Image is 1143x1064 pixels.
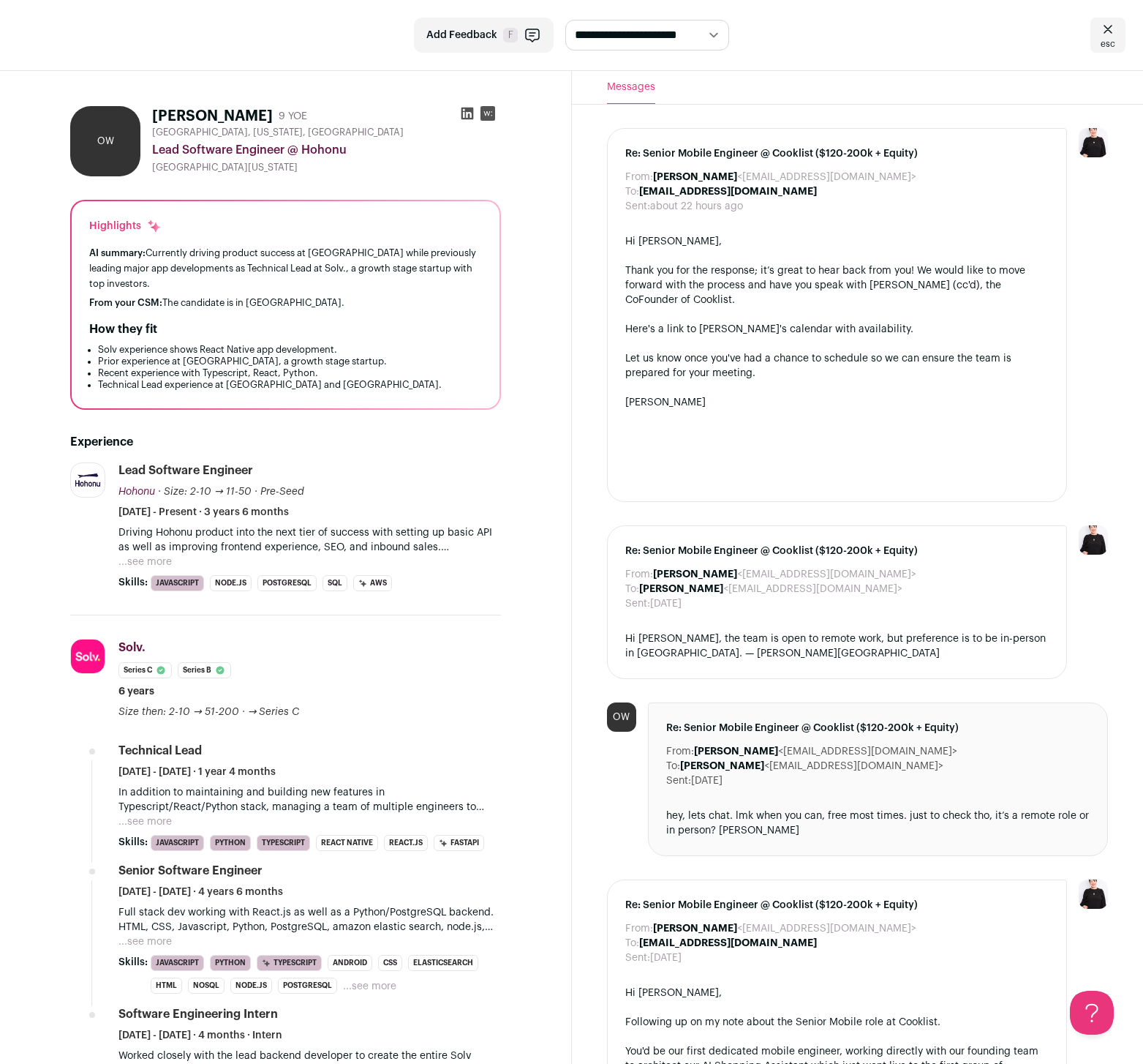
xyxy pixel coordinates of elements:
[607,71,655,104] button: Messages
[70,433,501,451] h2: Experience
[152,141,501,159] div: Lead Software Engineer @ Hohonu
[89,297,482,309] div: The candidate is in [GEOGRAPHIC_DATA].
[188,978,225,994] li: NoSQL
[158,487,252,497] span: · Size: 2-10 → 11-50
[89,248,146,258] span: AI summary:
[1079,880,1108,909] img: 9240684-medium_jpg
[680,761,764,771] b: [PERSON_NAME]
[650,951,682,965] dd: [DATE]
[242,705,245,719] span: ·
[625,582,639,596] dt: To:
[1070,991,1114,1035] iframe: Help Scout Beacon - Open
[89,321,157,338] h2: How they fit
[625,324,913,334] a: Here's a link to [PERSON_NAME]'s calendar with availability.
[328,955,372,971] li: Android
[151,575,204,591] li: JavaScript
[230,978,272,994] li: Node.js
[434,835,484,851] li: FastAPI
[625,170,653,184] dt: From:
[625,184,639,199] dt: To:
[625,199,650,214] dt: Sent:
[625,951,650,965] dt: Sent:
[151,955,204,971] li: JavaScript
[625,567,653,582] dt: From:
[257,955,322,971] li: TypeScript
[353,575,392,591] li: AWS
[694,744,957,759] dd: <[EMAIL_ADDRESS][DOMAIN_NAME]>
[625,234,1049,249] div: Hi [PERSON_NAME],
[151,835,204,851] li: JavaScript
[408,955,478,971] li: Elasticsearch
[639,582,902,596] dd: <[EMAIL_ADDRESS][DOMAIN_NAME]>
[260,487,304,497] span: Pre-Seed
[625,898,1049,913] span: Re: Senior Mobile Engineer @ Cooklist ($120-200k + Equity)
[653,172,737,182] b: [PERSON_NAME]
[625,544,1049,558] span: Re: Senior Mobile Engineer @ Cooklist ($120-200k + Equity)
[254,484,257,499] span: ·
[691,773,723,788] dd: [DATE]
[210,955,251,971] li: Python
[98,356,482,367] li: Prior experience at [GEOGRAPHIC_DATA], a growth stage startup.
[118,955,148,970] span: Skills:
[118,462,253,479] div: Lead Software Engineer
[71,467,105,494] img: 8371b14f0834143aac0c2717511794f78c9b68e6e9a0a2d59af88648b7d93cc9.png
[118,555,172,569] button: ...see more
[414,18,554,53] button: Add Feedback F
[666,809,1090,838] div: hey, lets chat. lmk when you can, free most times. just to check tho, it’s a remote role or in pe...
[625,146,1049,161] span: Re: Senior Mobile Engineer @ Cooklist ($120-200k + Equity)
[118,707,239,717] span: Size then: 2-10 → 51-200
[653,921,916,936] dd: <[EMAIL_ADDRESS][DOMAIN_NAME]>
[625,986,1049,1000] div: Hi [PERSON_NAME],
[98,344,482,356] li: Solv experience shows React Native app development.
[118,905,501,934] p: Full stack dev working with React.js as well as a Python/PostgreSQL backend. HTML, CSS, Javascrip...
[639,938,817,948] b: [EMAIL_ADDRESS][DOMAIN_NAME]
[322,575,347,591] li: SQL
[151,978,182,994] li: HTML
[118,863,263,879] div: Senior Software Engineer
[89,245,482,291] div: Currently driving product success at [GEOGRAPHIC_DATA] while previously leading major app develop...
[650,199,743,214] dd: about 22 hours ago
[694,746,778,757] b: [PERSON_NAME]
[1101,38,1115,50] span: esc
[625,921,653,936] dt: From:
[639,584,723,594] b: [PERSON_NAME]
[1079,525,1108,555] img: 9240684-medium_jpg
[118,505,289,520] span: [DATE] - Present · 3 years 6 months
[666,773,691,788] dt: Sent:
[118,934,172,949] button: ...see more
[152,127,404,138] span: [GEOGRAPHIC_DATA], [US_STATE], [GEOGRAPHIC_DATA]
[625,936,639,951] dt: To:
[98,379,482,391] li: Technical Lead experience at [GEOGRAPHIC_DATA] and [GEOGRAPHIC_DATA].
[503,28,518,42] span: F
[653,569,737,580] b: [PERSON_NAME]
[178,662,231,678] li: Series B
[152,162,501,173] div: [GEOGRAPHIC_DATA][US_STATE]
[426,28,497,42] span: Add Feedback
[71,640,105,673] img: e42183186646a3c271c6d001d5e1dab98cb28dd5efef9217595a8cc85c13d3fd.jpg
[666,721,1090,735] span: Re: Senior Mobile Engineer @ Cooklist ($120-200k + Equity)
[257,575,317,591] li: PostgreSQL
[118,684,154,699] span: 6 years
[98,367,482,379] li: Recent experience with Typescript, React, Python.
[384,835,428,851] li: React.js
[625,351,1049,381] div: Let us know once you've had a chance to schedule so we can ensure the team is prepared for your m...
[152,106,273,127] h1: [PERSON_NAME]
[118,487,155,497] span: Hohonu
[118,575,148,590] span: Skills:
[118,1028,282,1043] span: [DATE] - [DATE] · 4 months · Intern
[639,187,817,197] b: [EMAIL_ADDRESS][DOMAIN_NAME]
[248,707,300,717] span: → Series C
[210,575,252,591] li: Node.js
[625,1015,1049,1030] div: Following up on my note about the Senior Mobile role at Cooklist.
[625,395,1049,410] div: [PERSON_NAME]
[118,525,501,555] p: Driving Hohonu product into the next tier of success with setting up basic API as well as improvi...
[666,744,694,759] dt: From:
[210,835,251,851] li: Python
[343,979,396,994] button: ...see more
[118,785,501,814] p: In addition to maintaining and building new features in Typescript/React/Python stack, managing a...
[278,978,337,994] li: PostgreSQL
[625,263,1049,307] div: Thank you for the response; it’s great to hear back from you! We would like to move forward with ...
[653,170,916,184] dd: <[EMAIL_ADDRESS][DOMAIN_NAME]>
[279,109,307,124] div: 9 YOE
[118,642,146,653] span: Solv.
